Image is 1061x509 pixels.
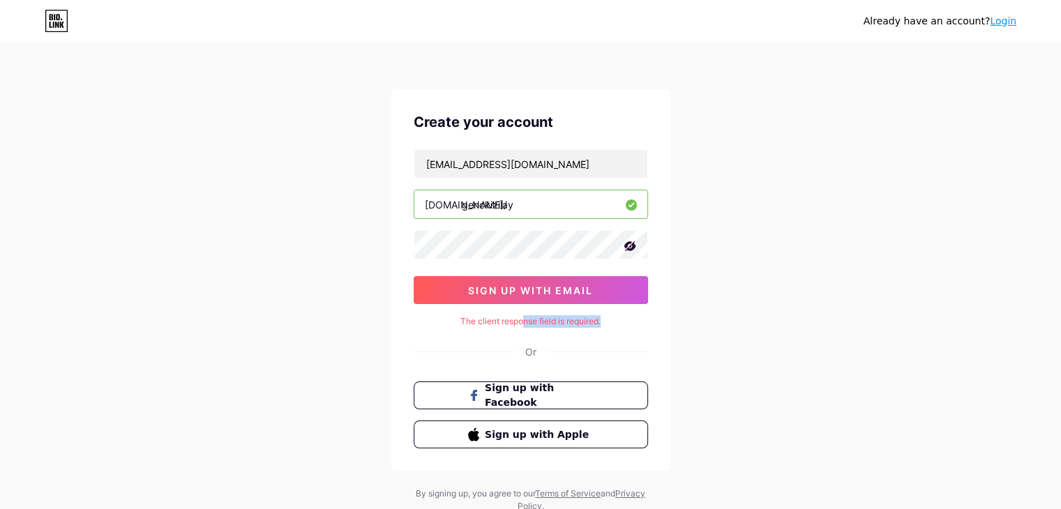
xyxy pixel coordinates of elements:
[414,150,647,178] input: Email
[414,190,647,218] input: username
[485,381,593,410] span: Sign up with Facebook
[414,381,648,409] button: Sign up with Facebook
[414,315,648,328] div: The client response field is required.
[425,197,507,212] div: [DOMAIN_NAME]/
[468,284,593,296] span: sign up with email
[864,14,1016,29] div: Already have an account?
[485,427,593,442] span: Sign up with Apple
[990,15,1016,26] a: Login
[525,344,536,359] div: Or
[535,488,601,499] a: Terms of Service
[414,420,648,448] button: Sign up with Apple
[414,276,648,304] button: sign up with email
[414,112,648,132] div: Create your account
